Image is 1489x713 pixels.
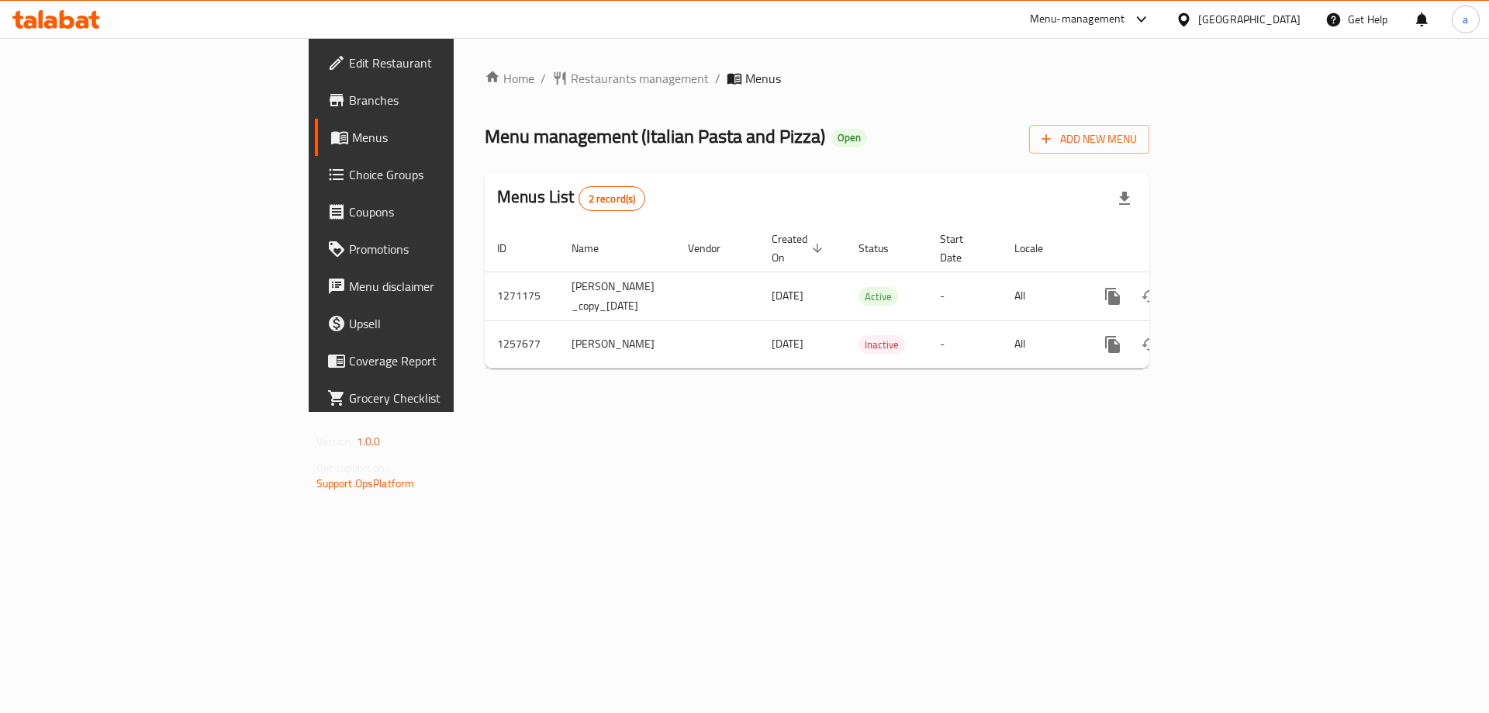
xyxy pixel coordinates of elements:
span: Branches [349,91,545,109]
a: Upsell [315,305,558,342]
a: Choice Groups [315,156,558,193]
span: Coverage Report [349,351,545,370]
nav: breadcrumb [485,69,1149,88]
span: Edit Restaurant [349,54,545,72]
span: [DATE] [772,286,803,306]
span: Grocery Checklist [349,389,545,407]
span: Restaurants management [571,69,709,88]
div: Open [831,129,867,147]
td: All [1002,320,1082,368]
a: Edit Restaurant [315,44,558,81]
div: Active [859,287,898,306]
td: - [928,272,1002,320]
div: Export file [1106,180,1143,217]
span: Vendor [688,239,741,258]
div: Total records count [579,186,646,211]
a: Promotions [315,230,558,268]
span: 1.0.0 [357,431,381,452]
div: [GEOGRAPHIC_DATA] [1198,11,1301,28]
span: Inactive [859,336,905,354]
a: Support.OpsPlatform [316,473,415,493]
a: Branches [315,81,558,119]
table: enhanced table [485,225,1256,369]
a: Menus [315,119,558,156]
a: Grocery Checklist [315,379,558,417]
button: Change Status [1131,326,1169,363]
td: [PERSON_NAME] _copy_[DATE] [559,272,675,320]
span: Get support on: [316,458,388,478]
a: Restaurants management [552,69,709,88]
span: Version: [316,431,354,452]
li: / [715,69,720,88]
span: Upsell [349,314,545,333]
div: Inactive [859,335,905,354]
span: [DATE] [772,334,803,354]
span: Menus [352,128,545,147]
a: Menu disclaimer [315,268,558,305]
span: Menu disclaimer [349,277,545,296]
span: a [1463,11,1468,28]
span: 2 record(s) [579,192,645,206]
span: Locale [1014,239,1063,258]
span: Name [572,239,619,258]
span: Active [859,288,898,306]
span: Choice Groups [349,165,545,184]
button: more [1094,278,1131,315]
td: - [928,320,1002,368]
span: ID [497,239,527,258]
h2: Menus List [497,185,645,211]
th: Actions [1082,225,1256,272]
a: Coverage Report [315,342,558,379]
span: Menus [745,69,781,88]
span: Coupons [349,202,545,221]
td: [PERSON_NAME] [559,320,675,368]
a: Coupons [315,193,558,230]
span: Open [831,131,867,144]
div: Menu-management [1030,10,1125,29]
button: Change Status [1131,278,1169,315]
button: more [1094,326,1131,363]
span: Promotions [349,240,545,258]
span: Start Date [940,230,983,267]
button: Add New Menu [1029,125,1149,154]
span: Menu management ( Italian Pasta and Pizza ) [485,119,825,154]
span: Status [859,239,909,258]
span: Created On [772,230,827,267]
td: All [1002,272,1082,320]
span: Add New Menu [1042,130,1137,149]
